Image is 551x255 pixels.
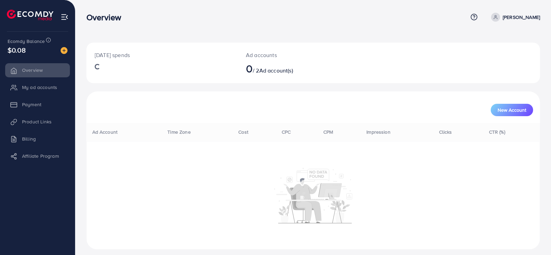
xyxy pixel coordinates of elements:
span: 0 [246,60,253,76]
img: image [61,47,67,54]
span: Ad account(s) [259,67,293,74]
p: Ad accounts [246,51,343,59]
p: [DATE] spends [95,51,229,59]
a: [PERSON_NAME] [488,13,540,22]
span: New Account [498,108,526,112]
h3: Overview [86,12,127,22]
img: logo [7,10,53,20]
span: $0.08 [8,45,26,55]
p: [PERSON_NAME] [503,13,540,21]
button: New Account [491,104,533,116]
span: Ecomdy Balance [8,38,45,45]
h2: / 2 [246,62,343,75]
img: menu [61,13,69,21]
